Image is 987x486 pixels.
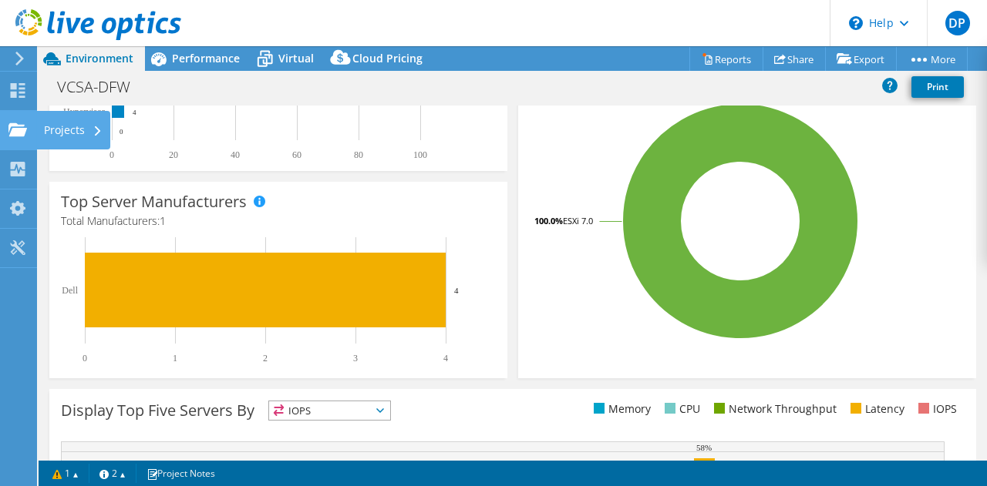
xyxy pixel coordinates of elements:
text: 2 [263,353,268,364]
span: Environment [66,51,133,65]
text: 0 [109,149,114,160]
text: 40 [231,149,240,160]
a: 2 [89,464,136,483]
a: Print [911,76,964,98]
span: IOPS [269,401,390,420]
span: DP [945,11,970,35]
text: 3 [353,353,358,364]
text: 4 [443,353,448,364]
a: Project Notes [136,464,226,483]
span: Cloud Pricing [352,51,423,65]
li: CPU [661,401,700,417]
a: More [896,47,968,71]
a: Reports [689,47,763,71]
text: 0 [83,353,87,364]
span: Virtual [278,51,314,65]
text: Hypervisor [63,106,105,117]
h3: Top Server Manufacturers [61,193,247,210]
text: 60 [292,149,301,160]
svg: \n [849,16,863,30]
text: 0 [120,128,123,136]
h4: Total Manufacturers: [61,213,496,230]
text: 4 [454,286,459,295]
tspan: ESXi 7.0 [563,215,593,226]
text: Dell [62,285,78,296]
a: 1 [42,464,89,483]
text: 20 [169,149,178,160]
text: 80 [354,149,363,160]
span: Performance [172,51,240,65]
span: 1 [160,213,166,228]
a: Export [825,47,897,71]
li: IOPS [915,401,957,417]
li: Latency [847,401,904,417]
li: Memory [590,401,651,417]
div: Projects [36,111,110,149]
text: 100 [413,149,427,160]
text: 1 [173,353,177,364]
text: 58% [696,443,712,452]
li: Network Throughput [710,401,837,417]
tspan: 100.0% [534,215,563,226]
h1: VCSA-DFW [50,79,154,96]
a: Share [763,47,826,71]
text: 4 [133,109,136,116]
